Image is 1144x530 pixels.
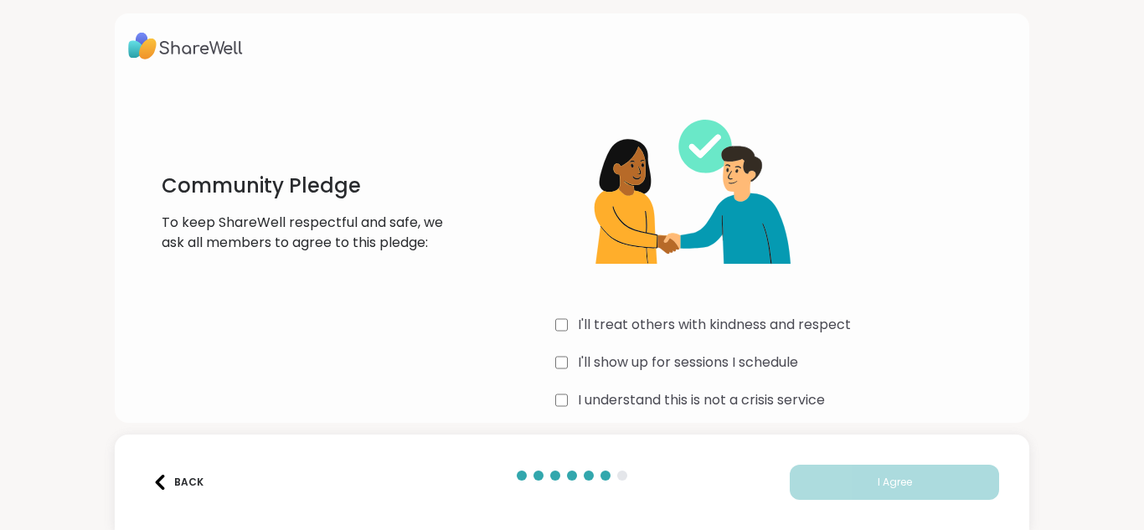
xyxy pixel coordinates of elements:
button: Back [145,465,212,500]
span: I Agree [878,475,912,490]
label: I'll treat others with kindness and respect [578,315,851,335]
button: I Agree [790,465,999,500]
p: To keep ShareWell respectful and safe, we ask all members to agree to this pledge: [162,213,469,253]
div: Back [152,475,204,490]
label: I'll show up for sessions I schedule [578,352,798,373]
label: I understand this is not a crisis service [578,390,825,410]
h1: Community Pledge [162,172,469,199]
img: ShareWell Logo [128,27,243,65]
